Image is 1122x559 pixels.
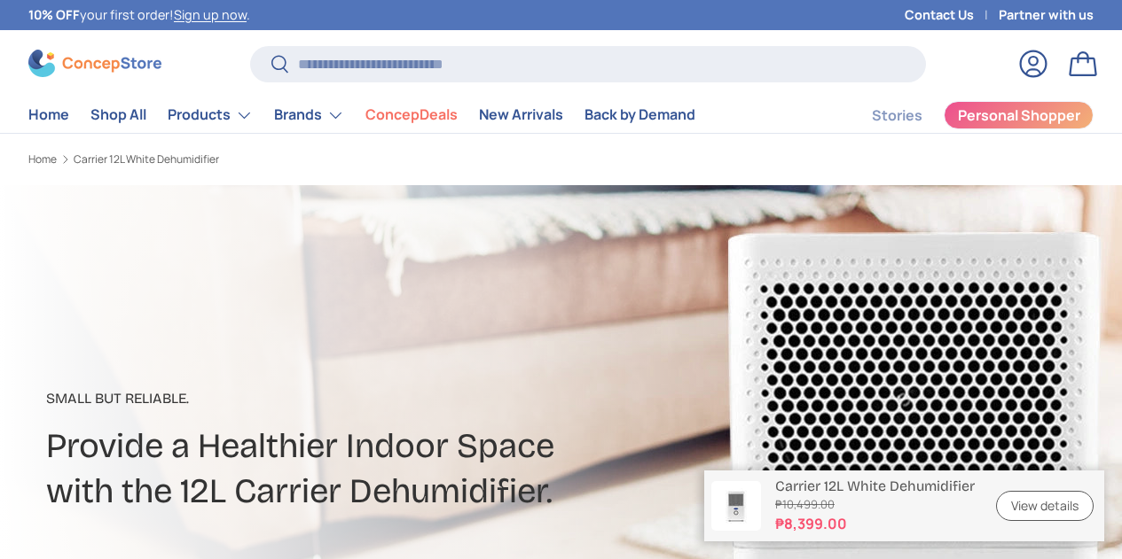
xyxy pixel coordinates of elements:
a: Products [168,97,253,133]
img: ConcepStore [28,50,161,77]
a: Back by Demand [585,97,695,132]
strong: 10% OFF [28,6,80,23]
a: Contact Us [905,5,999,25]
a: Home [28,154,57,165]
a: Stories [872,98,922,133]
summary: Brands [263,97,355,133]
summary: Products [157,97,263,133]
a: Personal Shopper [944,101,1094,129]
a: Shop All [90,97,146,132]
span: Personal Shopper [958,108,1080,122]
img: carrier-dehumidifier-12-liter-full-view-concepstore [711,481,761,531]
a: Sign up now [174,6,247,23]
a: New Arrivals [479,97,563,132]
strong: ₱8,399.00 [775,513,975,534]
nav: Secondary [829,97,1094,133]
s: ₱10,499.00 [775,496,975,513]
a: Partner with us [999,5,1094,25]
a: View details [996,491,1094,522]
h2: Provide a Healthier Indoor Space with the 12L Carrier Dehumidifier. [46,423,727,513]
a: Carrier 12L White Dehumidifier [74,154,219,165]
a: Home [28,97,69,132]
p: Small But Reliable. [46,388,727,409]
p: Carrier 12L White Dehumidifier [775,477,975,494]
nav: Breadcrumbs [28,151,593,167]
a: Brands [274,97,344,133]
p: your first order! . [28,5,250,25]
nav: Primary [28,97,695,133]
a: ConcepDeals [365,97,458,132]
